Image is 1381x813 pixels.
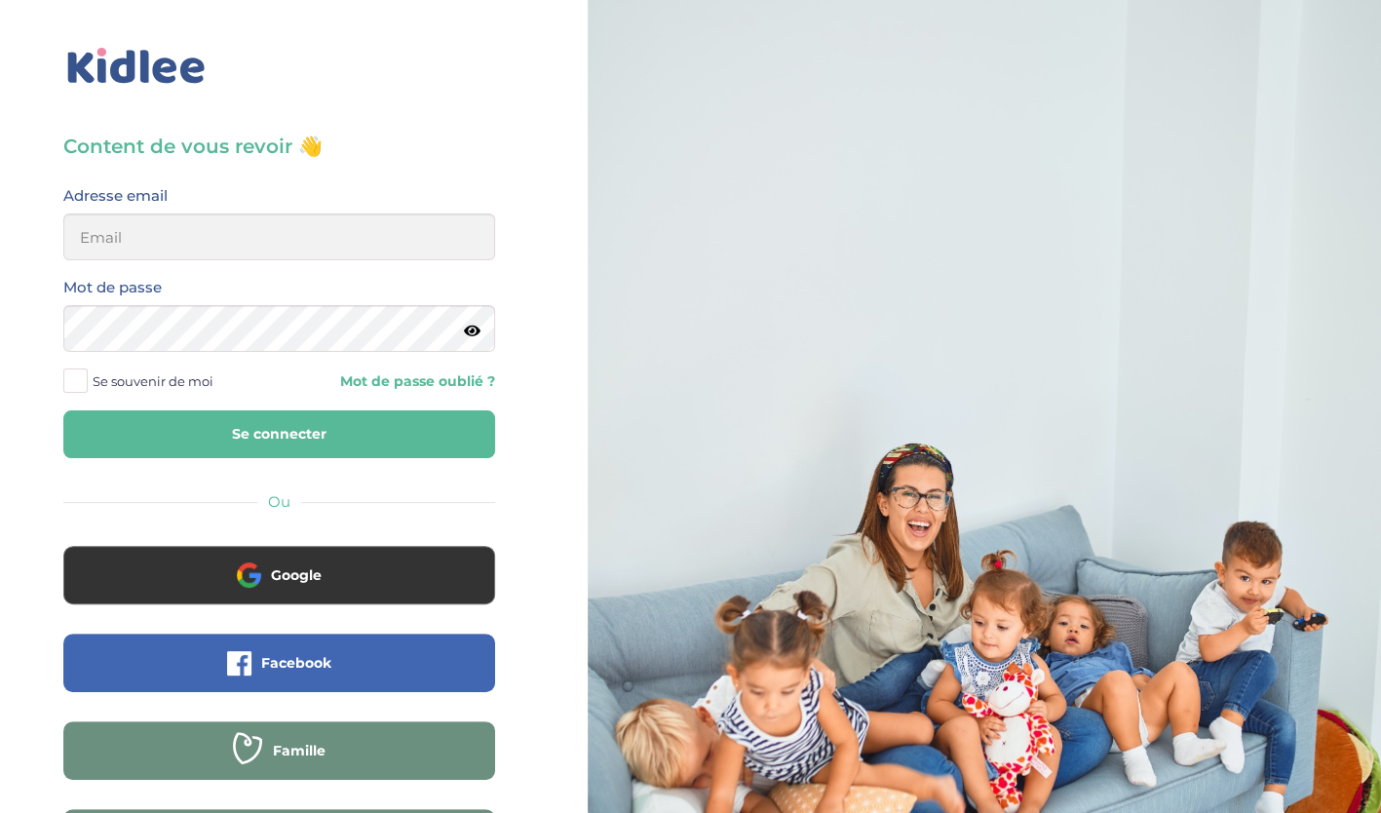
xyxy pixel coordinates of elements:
[63,721,495,780] button: Famille
[63,579,495,598] a: Google
[63,275,162,300] label: Mot de passe
[272,741,325,760] span: Famille
[93,368,213,394] span: Se souvenir de moi
[63,44,210,89] img: logo_kidlee_bleu
[261,653,331,673] span: Facebook
[293,372,494,391] a: Mot de passe oublié ?
[237,562,261,587] img: google.png
[227,651,251,676] img: facebook.png
[63,133,495,160] h3: Content de vous revoir 👋
[63,410,495,458] button: Se connecter
[63,546,495,604] button: Google
[63,634,495,692] button: Facebook
[63,667,495,685] a: Facebook
[63,183,168,209] label: Adresse email
[63,213,495,260] input: Email
[268,492,290,511] span: Ou
[271,565,322,585] span: Google
[63,755,495,773] a: Famille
